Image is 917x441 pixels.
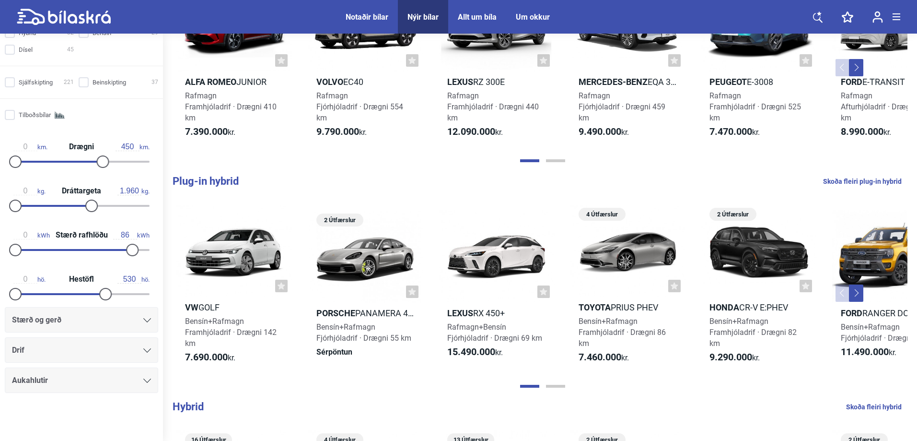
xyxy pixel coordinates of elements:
[116,143,150,151] span: km.
[520,385,539,388] button: Page 1
[447,77,473,87] b: Lexus
[185,352,235,363] span: kr.
[709,302,739,312] b: Honda
[185,302,198,312] b: VW
[13,187,46,195] span: kg.
[841,126,891,138] span: kr.
[117,275,150,284] span: hö.
[579,351,621,363] b: 7.460.000
[849,285,863,302] button: Next
[19,110,51,120] span: Tilboðsbílar
[439,308,555,319] h2: RX 450+
[709,91,801,122] span: Rafmagn Framhjóladrif · Drægni 525 km
[93,77,126,87] span: Beinskipting
[447,308,473,318] b: Lexus
[321,214,359,226] span: 2 Útfærslur
[439,204,555,372] a: LexusRX 450+Rafmagn+BensínFjórhjóladrif · Drægni 69 km15.490.000kr.
[709,317,797,348] span: Bensín+Rafmagn Framhjóladrif · Drægni 82 km
[841,346,896,358] span: kr.
[185,126,235,138] span: kr.
[579,77,648,87] b: Mercedes-Benz
[185,317,277,348] span: Bensín+Rafmagn Framhjóladrif · Drægni 142 km
[173,175,239,187] b: Plug-in hybrid
[185,77,236,87] b: Alfa Romeo
[841,126,883,137] b: 8.990.000
[516,12,550,22] a: Um okkur
[701,302,817,313] h2: CR-V e:PHEV
[176,302,292,313] h2: Golf
[701,76,817,87] h2: e-3008
[407,12,439,22] a: Nýir bílar
[308,204,424,372] a: 2 ÚtfærslurPorschePanamera 4 E-HybridBensín+RafmagnFjórhjóladrif · Drægni 55 kmSérpöntun
[836,285,850,302] button: Previous
[579,126,629,138] span: kr.
[823,175,902,188] a: Skoða fleiri plug-in hybrid
[346,12,388,22] a: Notaðir bílar
[185,126,228,137] b: 7.390.000
[308,76,424,87] h2: EC40
[12,374,48,387] span: Aukahlutir
[447,91,539,122] span: Rafmagn Framhjóladrif · Drægni 440 km
[316,91,403,122] span: Rafmagn Fjórhjóladrif · Drægni 554 km
[709,351,752,363] b: 9.290.000
[570,76,686,87] h2: EQA 300 4MATIC
[579,352,629,363] span: kr.
[316,126,367,138] span: kr.
[12,313,61,327] span: Stærð og gerð
[67,143,96,151] span: Drægni
[185,351,228,363] b: 7.690.000
[447,126,503,138] span: kr.
[579,91,665,122] span: Rafmagn Fjórhjóladrif · Drægni 459 km
[701,204,817,372] a: 2 ÚtfærslurHondaCR-V e:PHEVBensín+RafmagnFramhjóladrif · Drægni 82 km9.290.000kr.
[709,352,760,363] span: kr.
[546,159,565,162] button: Page 2
[64,77,74,87] span: 221
[19,45,33,55] span: Dísel
[447,346,495,358] b: 15.490.000
[176,204,292,372] a: VWGolfBensín+RafmagnFramhjóladrif · Drægni 142 km7.690.000kr.
[439,76,555,87] h2: RZ 300e
[447,346,503,358] span: kr.
[308,308,424,319] h2: Panamera 4 E-Hybrid
[13,275,46,284] span: hö.
[176,76,292,87] h2: Junior
[583,208,621,221] span: 4 Útfærslur
[520,159,539,162] button: Page 1
[151,77,158,87] span: 37
[841,77,862,87] b: Ford
[570,302,686,313] h2: Prius PHEV
[841,308,862,318] b: Ford
[316,77,343,87] b: Volvo
[12,344,24,357] span: Drif
[447,322,542,343] span: Rafmagn+Bensín Fjórhjóladrif · Drægni 69 km
[579,302,611,312] b: Toyota
[849,59,863,76] button: Next
[841,346,889,358] b: 11.490.000
[570,204,686,372] a: 4 ÚtfærslurToyotaPrius PHEVBensín+RafmagnFramhjóladrif · Drægni 86 km7.460.000kr.
[13,143,47,151] span: km.
[53,231,110,239] span: Stærð rafhlöðu
[579,126,621,137] b: 9.490.000
[709,77,747,87] b: Peugeot
[546,385,565,388] button: Page 2
[59,187,104,195] span: Dráttargeta
[316,126,359,137] b: 9.790.000
[836,59,850,76] button: Previous
[67,275,96,283] span: Hestöfl
[846,401,902,413] a: Skoða fleiri hybrid
[316,322,411,343] span: Bensín+Rafmagn Fjórhjóladrif · Drægni 55 km
[709,126,760,138] span: kr.
[185,91,277,122] span: Rafmagn Framhjóladrif · Drægni 410 km
[67,45,74,55] span: 45
[117,187,150,195] span: kg.
[113,231,150,239] span: kWh
[447,126,495,137] b: 12.090.000
[13,231,50,239] span: kWh
[19,77,53,87] span: Sjálfskipting
[709,126,752,137] b: 7.470.000
[872,11,883,23] img: user-login.svg
[316,308,355,318] b: Porsche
